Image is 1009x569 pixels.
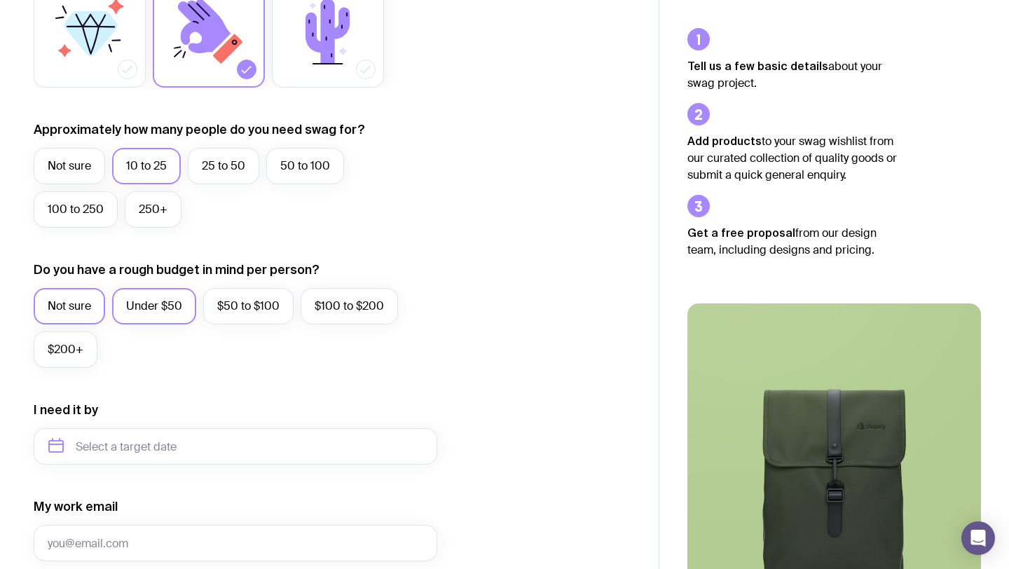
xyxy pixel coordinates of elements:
div: Open Intercom Messenger [961,521,995,555]
strong: Tell us a few basic details [687,60,828,72]
label: My work email [34,498,118,515]
label: 100 to 250 [34,191,118,228]
label: 250+ [125,191,181,228]
label: Not sure [34,148,105,184]
label: $200+ [34,331,97,368]
p: about your swag project. [687,57,898,92]
input: Select a target date [34,428,437,465]
label: Under $50 [112,288,196,324]
label: 10 to 25 [112,148,181,184]
label: $50 to $100 [203,288,294,324]
strong: Add products [687,135,762,147]
p: from our design team, including designs and pricing. [687,224,898,259]
label: 50 to 100 [266,148,344,184]
strong: Get a free proposal [687,226,795,239]
label: 25 to 50 [188,148,259,184]
label: Approximately how many people do you need swag for? [34,121,365,138]
label: Not sure [34,288,105,324]
label: Do you have a rough budget in mind per person? [34,261,320,278]
p: to your swag wishlist from our curated collection of quality goods or submit a quick general enqu... [687,132,898,184]
label: $100 to $200 [301,288,398,324]
label: I need it by [34,402,98,418]
input: you@email.com [34,525,437,561]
